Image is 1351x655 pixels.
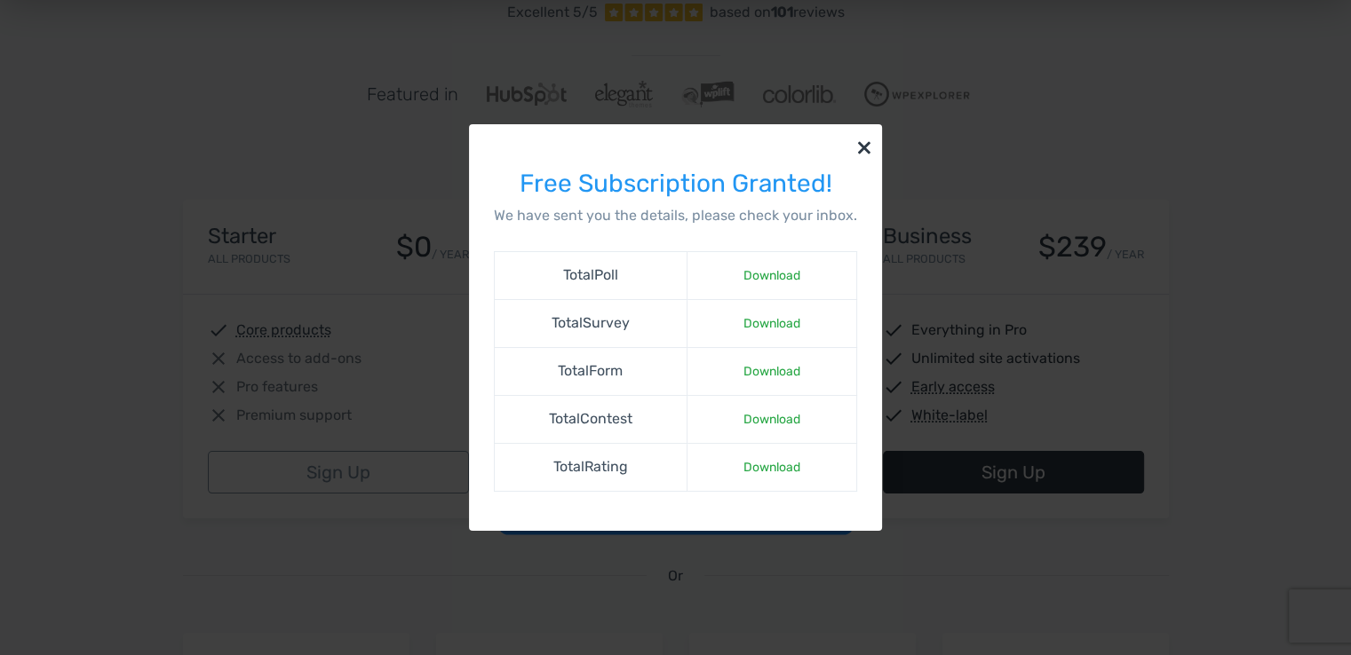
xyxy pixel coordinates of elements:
[846,124,882,169] button: ×
[495,443,687,491] td: TotalRating
[495,251,687,299] td: TotalPoll
[495,299,687,347] td: TotalSurvey
[494,170,857,198] h3: Free Subscription Granted!
[494,205,857,226] p: We have sent you the details, please check your inbox.
[736,454,807,480] a: Download
[736,311,807,336] a: Download
[736,263,807,288] a: Download
[736,359,807,384] a: Download
[495,347,687,395] td: TotalForm
[495,395,687,443] td: TotalContest
[736,406,807,432] a: Download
